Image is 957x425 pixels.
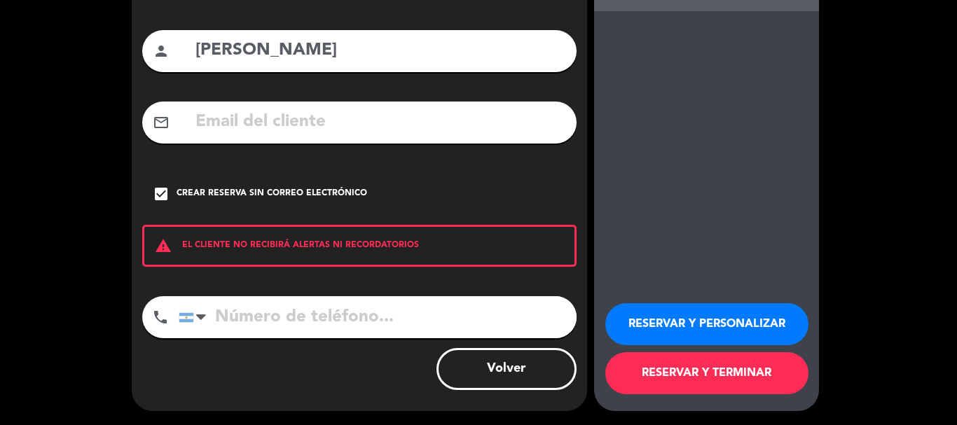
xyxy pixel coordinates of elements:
button: RESERVAR Y TERMINAR [605,352,808,394]
input: Nombre del cliente [194,36,566,65]
i: warning [144,237,182,254]
button: Volver [436,348,577,390]
div: Crear reserva sin correo electrónico [177,187,367,201]
i: check_box [153,186,170,202]
i: phone [152,309,169,326]
div: EL CLIENTE NO RECIBIRÁ ALERTAS NI RECORDATORIOS [142,225,577,267]
i: mail_outline [153,114,170,131]
i: person [153,43,170,60]
button: RESERVAR Y PERSONALIZAR [605,303,808,345]
div: Argentina: +54 [179,297,212,337]
input: Email del cliente [194,108,566,137]
input: Número de teléfono... [179,296,577,338]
